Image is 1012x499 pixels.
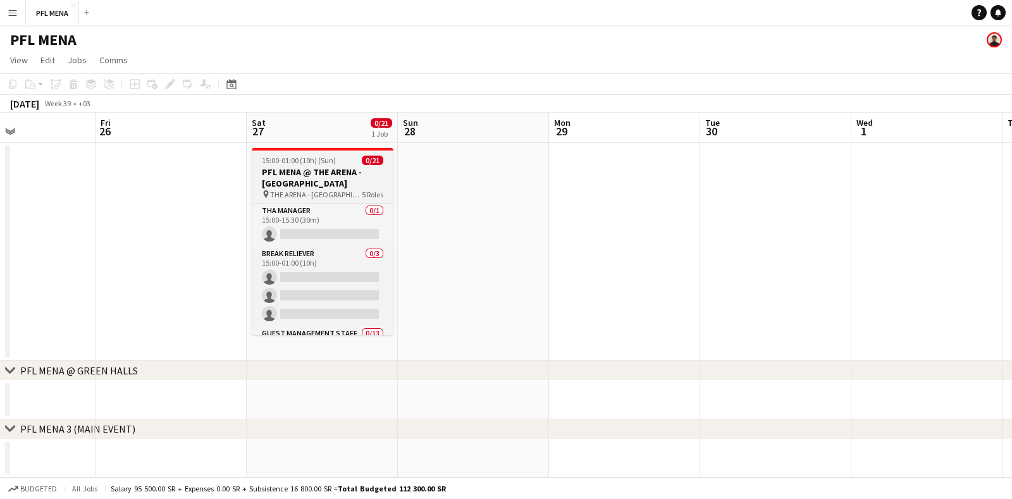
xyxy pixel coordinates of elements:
h3: PFL MENA @ THE ARENA - [GEOGRAPHIC_DATA] [252,166,393,189]
span: Total Budgeted 112 300.00 SR [338,484,446,493]
span: Budgeted [20,484,57,493]
span: Sun [403,117,418,128]
span: View [10,54,28,66]
a: View [5,52,33,68]
span: 28 [401,124,418,139]
app-card-role: Break reliever0/315:00-01:00 (10h) [252,247,393,326]
span: Fri [101,117,111,128]
span: Week 39 [42,99,73,108]
div: PFL MENA 3 (MAIN EVENT) [20,422,135,435]
span: Wed [856,117,873,128]
button: PFL MENA [26,1,79,25]
span: THE ARENA - [GEOGRAPHIC_DATA] [270,190,362,199]
span: 26 [99,124,111,139]
a: Edit [35,52,60,68]
span: 0/21 [371,118,392,128]
span: All jobs [70,484,100,493]
span: 15:00-01:00 (10h) (Sun) [262,156,336,165]
app-user-avatar: Kenan Tesfaselase [987,32,1002,47]
a: Comms [94,52,133,68]
button: Budgeted [6,482,59,496]
span: Tue [705,117,720,128]
span: 27 [250,124,266,139]
span: Comms [99,54,128,66]
span: Mon [554,117,571,128]
a: Jobs [63,52,92,68]
span: Sat [252,117,266,128]
div: PFL MENA @ GREEN HALLS [20,364,138,377]
h1: PFL MENA [10,30,77,49]
div: [DATE] [10,97,39,110]
span: 1 [855,124,873,139]
app-job-card: 15:00-01:00 (10h) (Sun)0/21PFL MENA @ THE ARENA - [GEOGRAPHIC_DATA] THE ARENA - [GEOGRAPHIC_DATA]... [252,148,393,335]
span: 0/21 [362,156,383,165]
app-card-role: THA Manager0/115:00-15:30 (30m) [252,204,393,247]
span: 29 [552,124,571,139]
div: +03 [78,99,90,108]
span: Edit [40,54,55,66]
span: 30 [703,124,720,139]
div: Salary 95 500.00 SR + Expenses 0.00 SR + Subsistence 16 800.00 SR = [111,484,446,493]
div: 1 Job [371,129,392,139]
span: Jobs [68,54,87,66]
span: 5 Roles [362,190,383,199]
